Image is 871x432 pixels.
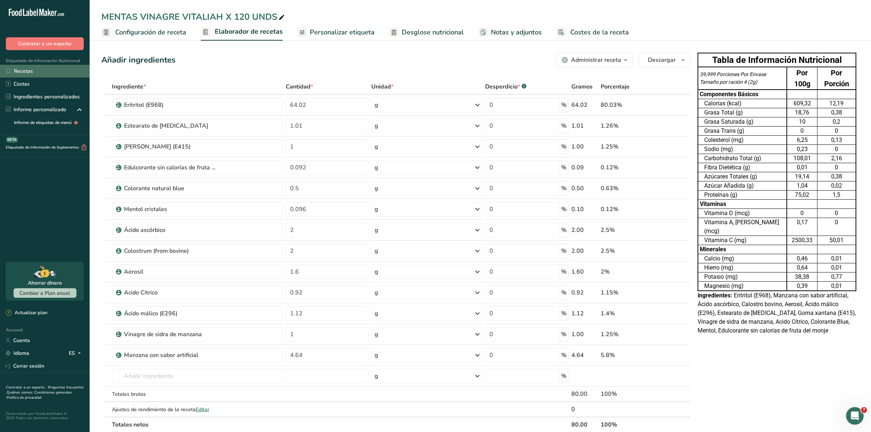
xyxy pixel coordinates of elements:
div: 6,25 [789,136,816,144]
a: Elaborador de recetas [201,23,283,41]
div: 0 [819,127,854,135]
a: Configuración de receta [101,24,186,41]
div: Eritritol (E968) [124,101,215,109]
div: 39,999 Porciones Por Envase [700,71,785,78]
a: Costes de la receta [556,24,629,41]
span: Tamaño por ración [700,79,743,85]
div: Ahorrar dinero [28,279,62,287]
div: Administrar receta [571,56,621,64]
div: [PERSON_NAME] (E415) [124,142,215,151]
div: 0.09 [571,163,598,172]
div: 38,38 [789,273,816,281]
td: Vitamina A, [PERSON_NAME] (mcg) [698,218,787,236]
div: g [375,247,378,255]
div: 1.00 [571,142,598,151]
div: 0.12% [601,205,656,214]
span: Elaborador de recetas [215,27,283,37]
div: 2,16 [819,154,854,163]
iframe: Intercom live chat [846,407,864,425]
div: 0,01 [819,282,854,290]
div: 5.8% [601,351,656,360]
div: 2.00 [571,247,598,255]
div: 19,14 [789,172,816,181]
div: 108,01 [789,154,816,163]
div: 2.5% [601,226,656,234]
div: Ácido ascórbico [124,226,215,234]
div: 0,02 [819,181,854,190]
div: Añadir ingredientes [101,54,176,66]
div: 1.60 [571,267,598,276]
a: Desglose nutricional [389,24,464,41]
span: Costes de la receta [570,27,629,37]
div: Edulcorante sin calorías de fruta del [DEMOGRAPHIC_DATA] [124,163,215,172]
span: Unidad [371,82,394,91]
td: Vitaminas [698,200,787,209]
td: Potasio (mg) [698,273,787,282]
div: 1.25% [601,142,656,151]
div: 4.64 [571,351,598,360]
td: Vitamina D (mcg) [698,209,787,218]
div: Acido Citrico [124,288,215,297]
div: g [375,142,378,151]
div: g [375,205,378,214]
div: 0 [819,163,854,172]
div: 0,01 [819,263,854,272]
td: Calcio (mg) [698,254,787,263]
div: 1.26% [601,121,656,130]
div: g [375,330,378,339]
div: 0 [819,145,854,154]
div: 0,17 [789,218,816,227]
div: 80.00 [571,390,598,398]
td: Componentes Básicos [698,90,787,99]
th: Totales netos [110,417,570,432]
div: BETA [6,137,18,143]
div: Vinagre de sidra de manzana [124,330,215,339]
div: g [375,351,378,360]
div: Ajustes de rendimiento de la receta [112,406,283,413]
div: 609,32 [789,99,816,108]
div: 1.25% [601,330,656,339]
div: g [375,226,378,234]
div: Estearato de [MEDICAL_DATA] [124,121,215,130]
th: 100% [599,417,657,432]
span: Configuración de receta [115,27,186,37]
div: 1,04 [789,181,816,190]
button: Cambiar a Plan anual [14,288,76,298]
div: Totales brutos [112,390,283,398]
div: 0.50 [571,184,598,193]
div: g [375,101,378,109]
div: 0,2 [819,117,854,126]
div: 0,77 [819,273,854,281]
span: Descargar [648,56,676,64]
span: Notas y adjuntos [491,27,542,37]
div: 0,01 [789,163,816,172]
div: 0 [819,218,854,227]
a: Contratar a un experto . [6,385,46,390]
div: 0 [789,209,816,218]
div: 0,13 [819,136,854,144]
span: Editar [196,406,209,413]
th: Tabla de Información Nutricional [698,53,856,67]
td: Grasa Total (g) [698,108,787,117]
span: Ingrediente [112,82,146,91]
td: Calorías (kcal) [698,99,787,108]
span: Cantidad [286,82,313,91]
div: 0,64 [789,263,816,272]
span: 7 [861,407,867,413]
div: g [375,121,378,130]
div: 75,02 [789,191,816,199]
div: 0,01 [819,254,854,263]
div: Desarrollado por FoodLabelMaker © 2025 Todos los derechos reservados [6,412,84,420]
span: Desglose nutricional [402,27,464,37]
div: 80.03% [601,101,656,109]
div: 2.00 [571,226,598,234]
div: 2% [601,267,656,276]
input: Añadir ingrediente [112,369,283,383]
div: 0.63% [601,184,656,193]
div: 0.12% [601,163,656,172]
div: Desperdicio [485,82,526,91]
td: Fibra Dietética (g) [698,163,787,172]
div: g [375,372,378,380]
span: ingredientes: [698,292,732,299]
div: 0 [789,127,816,135]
